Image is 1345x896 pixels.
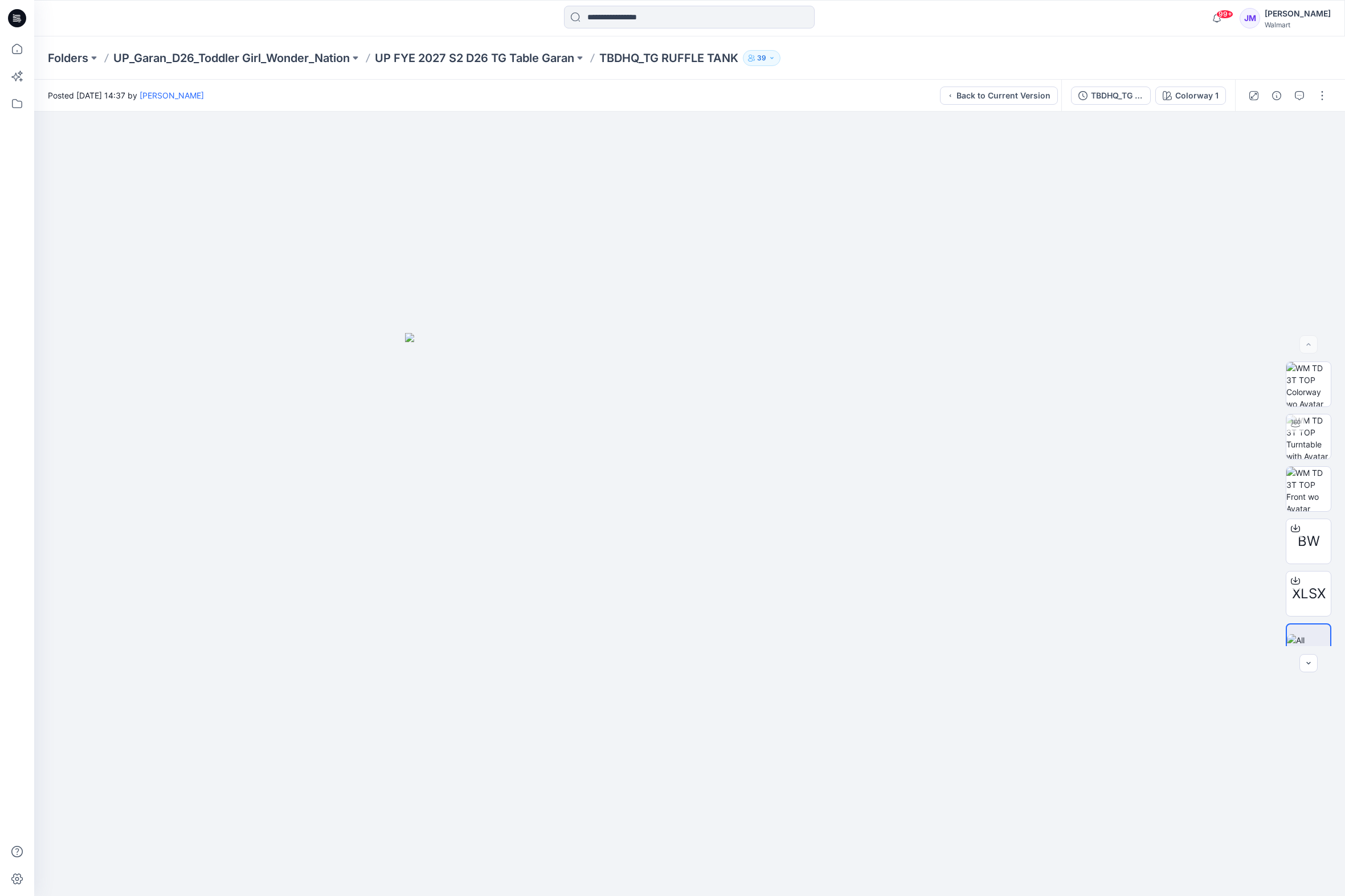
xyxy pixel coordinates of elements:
[1155,87,1226,105] button: Colorway 1
[599,50,738,66] p: TBDHQ_TG RUFFLE TANK
[1265,7,1331,20] div: [PERSON_NAME]
[48,50,88,66] a: Folders
[743,50,780,66] button: 39
[1292,583,1326,604] span: XLSX
[1265,20,1331,29] div: Walmart
[757,52,766,64] p: 39
[113,50,350,66] a: UP_Garan_D26_Toddler Girl_Wonder_Nation
[1071,87,1151,105] button: TBDHQ_TG RUFFLE TANK_TG3026-R3_7.22.25
[1287,634,1330,658] img: All colorways
[405,333,975,896] img: eyJhbGciOiJIUzI1NiIsImtpZCI6IjAiLCJzbHQiOiJzZXMiLCJ0eXAiOiJKV1QifQ.eyJkYXRhIjp7InR5cGUiOiJzdG9yYW...
[1298,531,1320,552] span: BW
[1175,89,1219,102] div: Colorway 1
[1240,8,1260,28] div: JM
[1286,467,1331,511] img: WM TD 3T TOP Front wo Avatar
[375,50,574,66] a: UP FYE 2027 S2 D26 TG Table Garan
[1286,362,1331,406] img: WM TD 3T TOP Colorway wo Avatar
[48,89,204,101] span: Posted [DATE] 14:37 by
[1216,10,1233,19] span: 99+
[1286,414,1331,459] img: WM TD 3T TOP Turntable with Avatar
[140,91,204,100] a: [PERSON_NAME]
[1091,89,1143,102] div: TBDHQ_TG RUFFLE TANK_TG3026-R3_7.22.25
[1268,87,1286,105] button: Details
[940,87,1058,105] button: Back to Current Version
